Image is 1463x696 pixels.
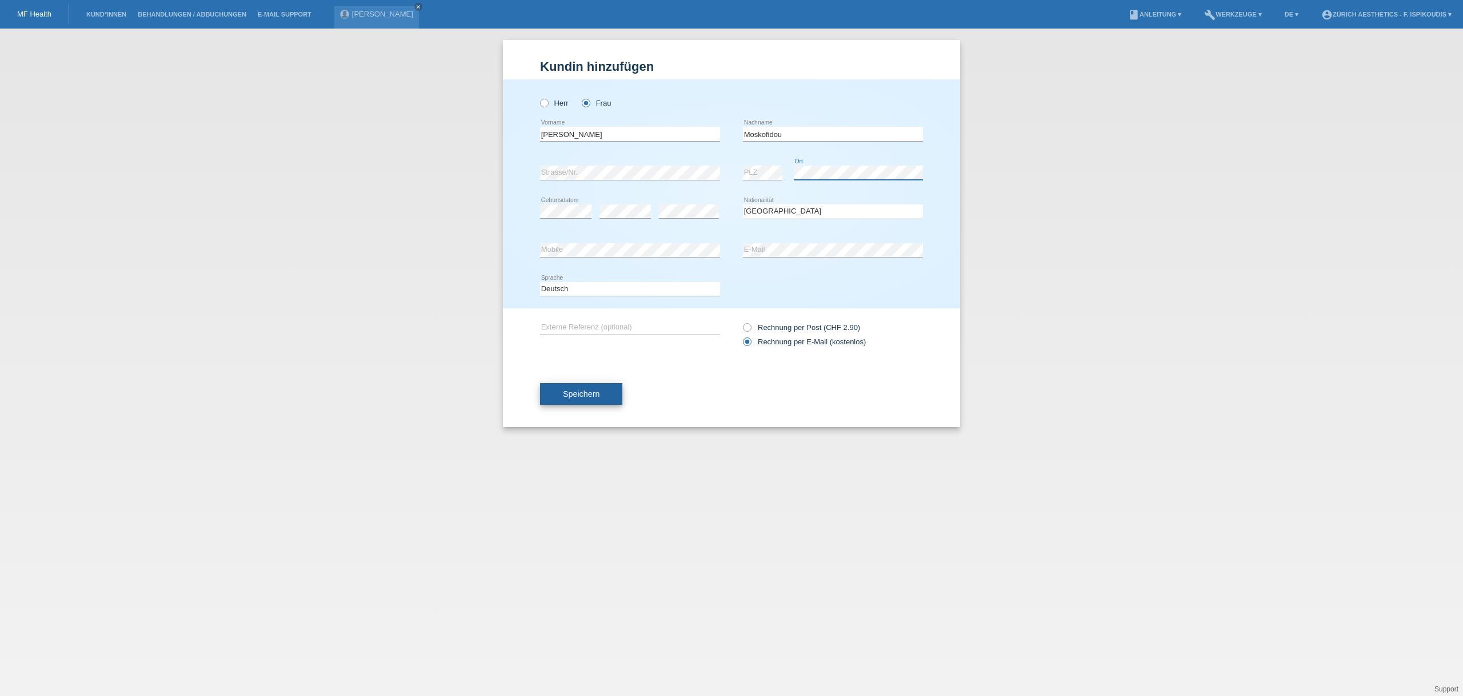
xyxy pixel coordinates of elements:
a: DE ▾ [1279,11,1304,18]
button: Speichern [540,383,622,405]
span: Speichern [563,389,599,399]
a: E-Mail Support [252,11,317,18]
label: Rechnung per E-Mail (kostenlos) [743,337,866,346]
a: bookAnleitung ▾ [1122,11,1187,18]
a: buildWerkzeuge ▾ [1198,11,1268,18]
a: [PERSON_NAME] [352,10,413,18]
a: close [414,3,422,11]
i: book [1128,9,1140,21]
input: Rechnung per E-Mail (kostenlos) [743,337,750,352]
a: Behandlungen / Abbuchungen [132,11,252,18]
h1: Kundin hinzufügen [540,59,923,74]
i: build [1204,9,1216,21]
input: Frau [582,99,589,106]
i: close [415,4,421,10]
a: MF Health [17,10,51,18]
input: Herr [540,99,547,106]
i: account_circle [1321,9,1333,21]
a: Support [1434,685,1458,693]
label: Frau [582,99,611,107]
a: account_circleZürich Aesthetics - F. Ispikoudis ▾ [1316,11,1457,18]
label: Herr [540,99,569,107]
a: Kund*innen [81,11,132,18]
label: Rechnung per Post (CHF 2.90) [743,323,860,332]
input: Rechnung per Post (CHF 2.90) [743,323,750,337]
